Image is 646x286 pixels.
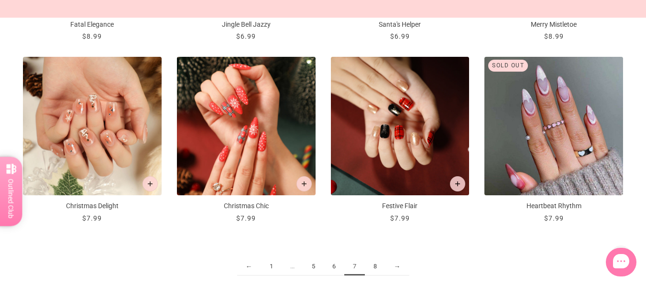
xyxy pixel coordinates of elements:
a: → [385,258,409,275]
span: 7 [344,258,365,275]
span: $7.99 [390,214,410,222]
button: Add to cart [450,176,465,191]
a: ← [237,258,261,275]
a: 5 [303,258,324,275]
p: Heartbeat Rhythm [484,201,623,211]
span: $6.99 [236,32,256,40]
div: Sold out [488,60,528,72]
span: $8.99 [82,32,102,40]
p: Festive Flair [331,201,470,211]
span: ... [282,258,303,275]
p: Merry Mistletoe [484,20,623,30]
a: Christmas Chic [177,57,316,223]
a: Christmas Delight [23,57,162,223]
span: $8.99 [544,32,564,40]
span: $7.99 [82,214,102,222]
p: Jingle Bell Jazzy [177,20,316,30]
a: 6 [324,258,344,275]
span: $7.99 [544,214,564,222]
span: $6.99 [390,32,410,40]
button: Add to cart [142,176,158,191]
p: Santa's Helper [331,20,470,30]
a: 8 [365,258,385,275]
img: festive-flair-press-on-manicure_700x.jpg [331,57,470,195]
p: Fatal Elegance [23,20,162,30]
a: Heartbeat Rhythm [484,57,623,223]
button: Add to cart [296,176,312,191]
p: Christmas Chic [177,201,316,211]
a: Festive Flair [331,57,470,223]
span: $7.99 [236,214,256,222]
p: Christmas Delight [23,201,162,211]
a: 1 [261,258,282,275]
